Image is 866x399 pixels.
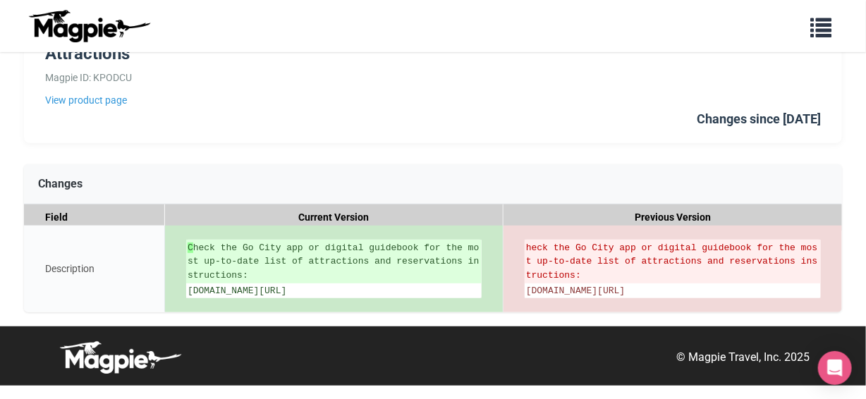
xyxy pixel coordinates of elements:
a: View product page [45,92,540,108]
div: Field [24,204,165,231]
ins: heck the Go City app or digital guidebook for the most up-to-date list of attractions and reserva... [188,241,480,283]
div: Magpie ID: KPODCU [45,70,540,85]
p: © Magpie Travel, Inc. 2025 [676,348,810,367]
span: [DOMAIN_NAME][URL] [188,286,286,296]
strong: C [188,243,193,253]
div: Previous Version [504,204,842,231]
img: logo-ab69f6fb50320c5b225c76a69d11143b.png [25,9,152,43]
div: Open Intercom Messenger [818,351,852,385]
div: Changes [24,164,842,204]
span: [DOMAIN_NAME][URL] [526,286,625,296]
div: Changes since [DATE] [697,109,821,130]
div: Current Version [165,204,504,231]
del: heck the Go City app or digital guidebook for the most up-to-date list of attractions and reserva... [526,241,819,283]
div: Description [24,226,165,312]
img: logo-white-d94fa1abed81b67a048b3d0f0ab5b955.png [56,340,183,374]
